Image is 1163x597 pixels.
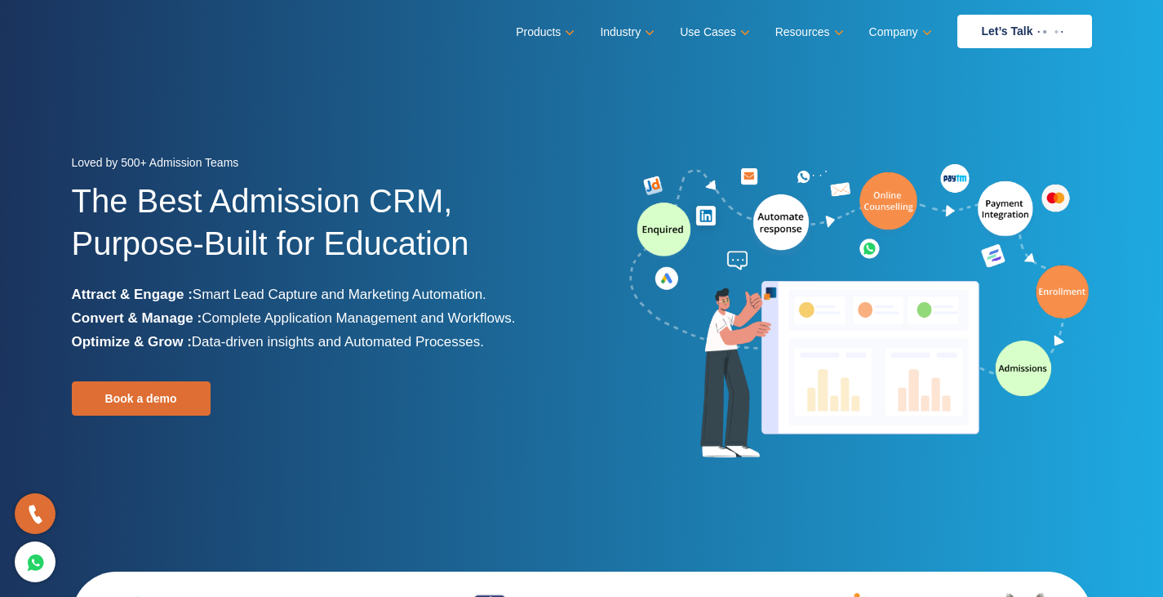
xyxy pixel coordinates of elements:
a: Let’s Talk [957,15,1092,48]
a: Products [516,20,571,44]
span: Complete Application Management and Workflows. [202,310,515,326]
a: Company [869,20,929,44]
span: Smart Lead Capture and Marketing Automation. [193,287,486,302]
b: Convert & Manage : [72,310,202,326]
div: Loved by 500+ Admission Teams [72,151,570,180]
img: admission-software-home-page-header [627,160,1092,465]
a: Industry [600,20,651,44]
b: Optimize & Grow : [72,334,192,350]
b: Attract & Engage : [72,287,193,302]
a: Book a demo [72,381,211,416]
a: Resources [775,20,841,44]
span: Data-driven insights and Automated Processes. [192,334,484,350]
a: Use Cases [680,20,746,44]
h1: The Best Admission CRM, Purpose-Built for Education [72,180,570,283]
